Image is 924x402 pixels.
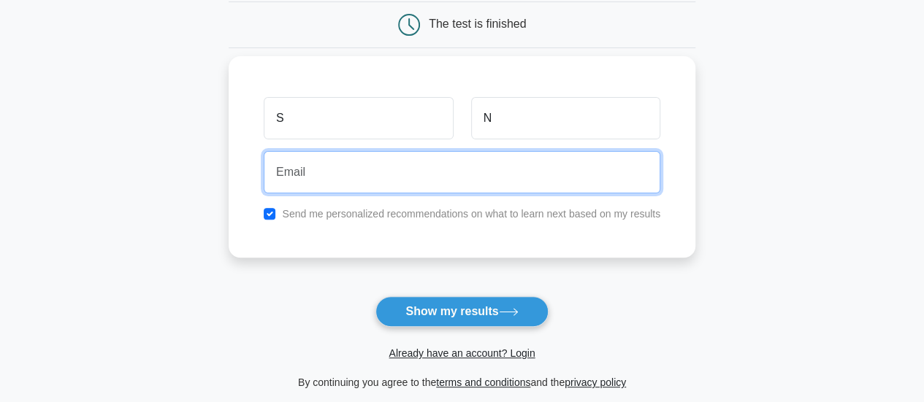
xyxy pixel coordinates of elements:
[264,151,660,193] input: Email
[565,376,626,388] a: privacy policy
[436,376,530,388] a: terms and conditions
[220,374,704,391] div: By continuing you agree to the and the
[264,97,453,139] input: First name
[471,97,660,139] input: Last name
[282,208,660,220] label: Send me personalized recommendations on what to learn next based on my results
[375,296,548,327] button: Show my results
[429,18,526,30] div: The test is finished
[389,347,535,359] a: Already have an account? Login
